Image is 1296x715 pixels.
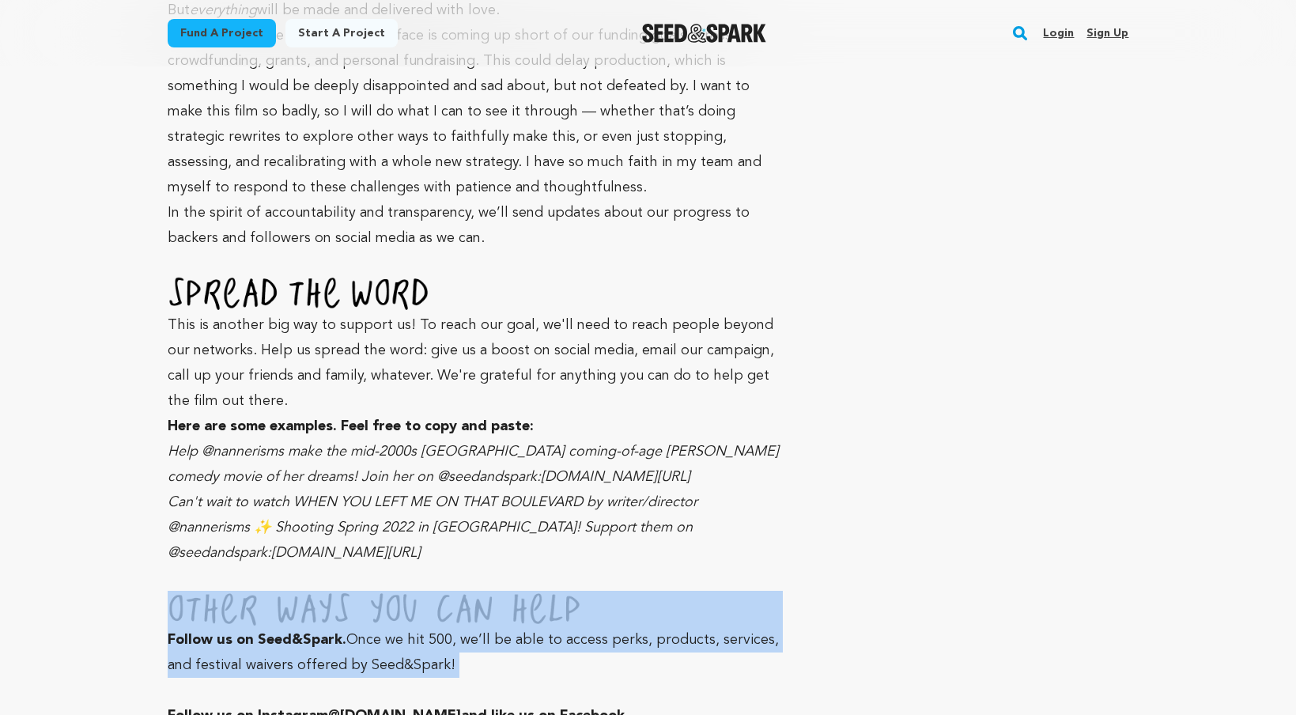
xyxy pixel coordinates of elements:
a: Seed&Spark Homepage [642,24,766,43]
strong: Follow us on Seed&Spark. [168,591,784,647]
a: [DOMAIN_NAME][URL] [541,470,690,484]
p: Finally, one of the biggest risks we face is coming up short of our funding goals across crowdfun... [168,23,784,200]
p: This is another big way to support us! To reach our goal, we'll need to reach people beyond our n... [168,276,784,414]
a: [DOMAIN_NAME][URL] [271,546,421,560]
img: Seed&Spark Logo Dark Mode [642,24,766,43]
a: Sign up [1086,21,1128,46]
p: In the spirit of accountability and transparency, we’ll send updates about our progress to backer... [168,200,784,251]
img: 1634701478-Spread%20the%20Word.png [168,276,784,312]
a: Login [1043,21,1074,46]
strong: Here are some examples. Feel free to copy and paste: [168,419,534,433]
img: 1633760544-Ways%20to%20Help.png [168,591,784,627]
em: Help @nannerisms make the mid-2000s [GEOGRAPHIC_DATA] coming-of-age [PERSON_NAME] comedy movie of... [168,445,779,484]
a: Start a project [285,19,398,47]
a: Fund a project [168,19,276,47]
em: Can't wait to watch WHEN YOU LEFT ME ON THAT BOULEVARD by writer/director @nannerisms ✨ Shooting ... [168,495,697,560]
